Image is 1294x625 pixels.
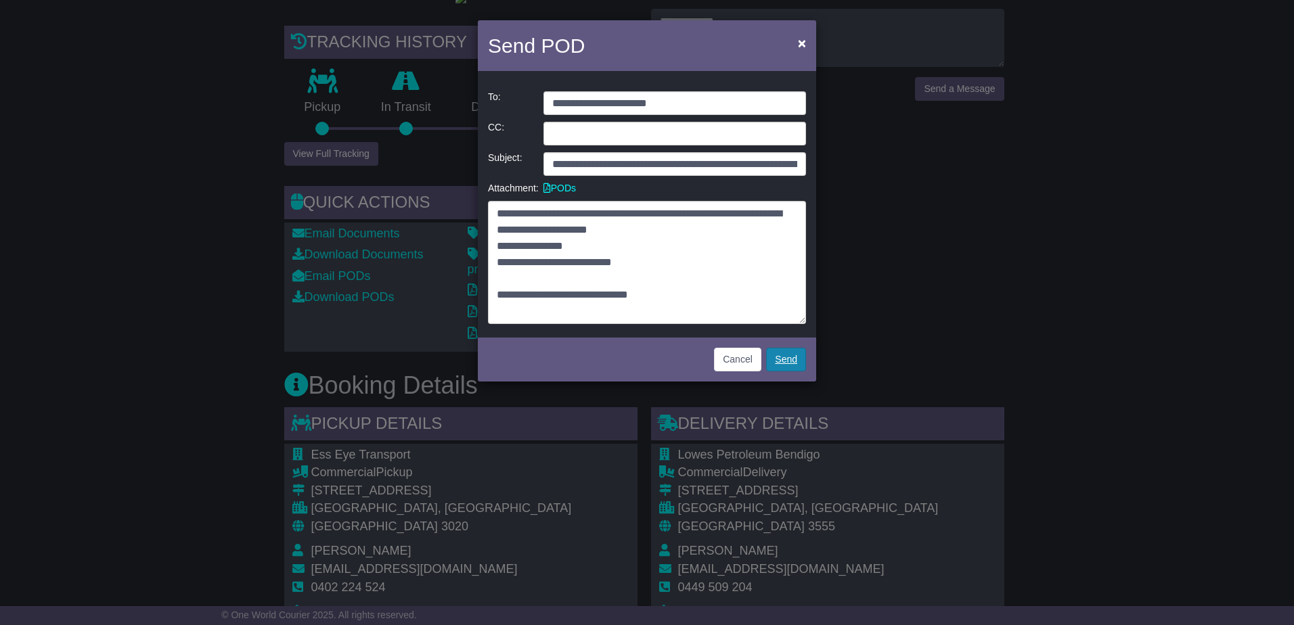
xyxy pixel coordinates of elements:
span: × [798,35,806,51]
h4: Send POD [488,30,585,61]
div: To: [481,91,537,115]
a: Send [766,348,806,371]
div: Attachment: [481,183,537,194]
div: Subject: [481,152,537,176]
button: Cancel [714,348,761,371]
div: CC: [481,122,537,145]
button: Close [791,29,813,57]
a: PODs [543,183,576,193]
